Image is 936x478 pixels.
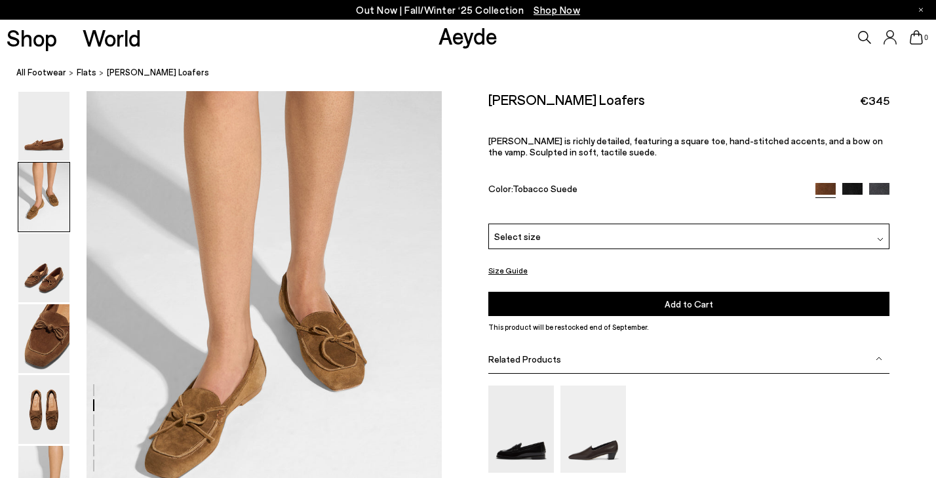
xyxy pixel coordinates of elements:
[18,375,69,444] img: Jasper Moccasin Loafers - Image 5
[18,304,69,373] img: Jasper Moccasin Loafers - Image 4
[18,233,69,302] img: Jasper Moccasin Loafers - Image 3
[923,34,929,41] span: 0
[513,183,577,194] span: Tobacco Suede
[860,92,889,109] span: €345
[534,4,580,16] span: Navigate to /collections/new-in
[488,353,561,365] span: Related Products
[107,66,209,79] span: [PERSON_NAME] Loafers
[16,66,66,79] a: All Footwear
[488,262,528,279] button: Size Guide
[488,321,889,333] p: This product will be restocked end of September.
[488,386,554,473] img: Oscar Leather Loafers
[910,30,923,45] a: 0
[665,298,713,309] span: Add to Cart
[18,163,69,231] img: Jasper Moccasin Loafers - Image 2
[877,236,884,243] img: svg%3E
[18,92,69,161] img: Jasper Moccasin Loafers - Image 1
[77,67,96,77] span: flats
[488,292,889,316] button: Add to Cart
[439,22,497,49] a: Aeyde
[488,183,802,198] div: Color:
[488,91,645,108] h2: [PERSON_NAME] Loafers
[16,55,936,91] nav: breadcrumb
[77,66,96,79] a: flats
[494,229,541,243] span: Select size
[488,134,889,157] p: [PERSON_NAME] is richly detailed, featuring a square toe, hand-stitched accents, and a bow on the...
[876,355,882,362] img: svg%3E
[7,26,57,49] a: Shop
[356,2,580,18] p: Out Now | Fall/Winter ‘25 Collection
[83,26,141,49] a: World
[560,386,626,473] img: Gabby Almond-Toe Loafers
